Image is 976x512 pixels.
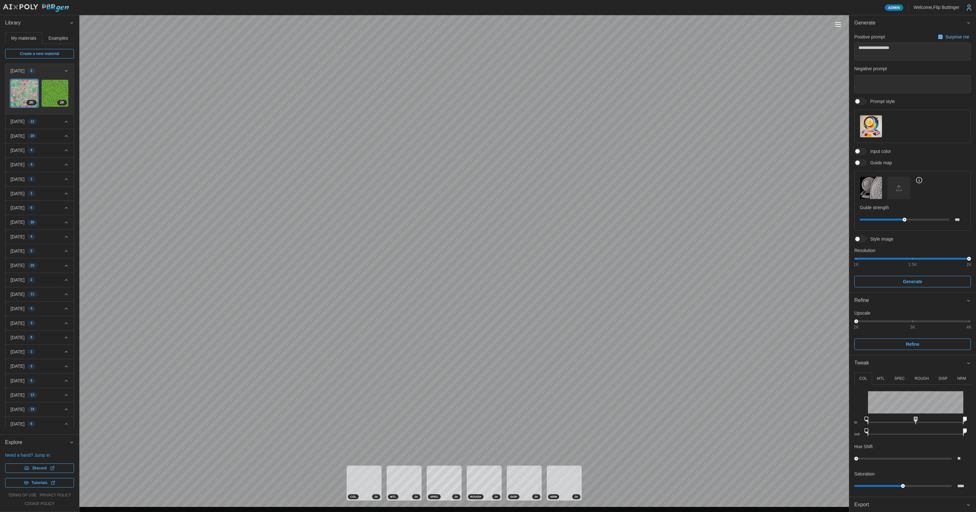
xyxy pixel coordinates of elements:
[5,374,74,388] button: [DATE]6
[494,495,498,499] span: 2 K
[30,68,32,73] span: 2
[30,335,32,340] span: 8
[10,161,24,168] p: [DATE]
[10,219,24,225] p: [DATE]
[5,78,74,114] div: [DATE]2
[30,162,32,167] span: 4
[5,331,74,345] button: [DATE]8
[10,320,24,326] p: [DATE]
[5,478,74,488] a: Tutorials
[849,31,976,293] div: Generate
[574,495,578,499] span: 2 K
[877,376,884,381] p: MTL
[5,172,74,186] button: [DATE]1
[49,36,68,40] span: Examples
[30,119,34,124] span: 12
[854,338,971,350] button: Refine
[10,392,24,398] p: [DATE]
[866,236,893,242] span: Style image
[5,129,74,143] button: [DATE]20
[854,471,875,477] p: Saturation
[945,34,971,40] p: Surprise me
[5,143,74,157] button: [DATE]4
[10,291,24,297] p: [DATE]
[10,378,24,384] p: [DATE]
[903,276,922,287] span: Generate
[5,316,74,330] button: [DATE]3
[914,4,959,10] p: Welcome, Flip Buttinger
[32,464,47,473] span: Discord
[20,49,59,58] span: Create a new material
[10,205,24,211] p: [DATE]
[24,501,54,507] a: cookie policy
[854,15,966,31] span: Generate
[30,234,32,239] span: 4
[5,435,69,450] span: Explore
[30,393,34,398] span: 13
[30,220,34,225] span: 30
[860,115,882,138] button: Prompt style
[30,133,34,139] span: 20
[10,421,24,427] p: [DATE]
[5,230,74,244] button: [DATE]4
[5,258,74,272] button: [DATE]20
[5,158,74,172] button: [DATE]4
[30,292,34,297] span: 11
[894,376,905,381] p: SPEC
[30,321,32,326] span: 3
[849,293,976,308] button: Refine
[30,263,34,268] span: 20
[30,277,32,283] span: 2
[350,495,356,499] span: COL
[854,355,966,371] span: Tweak
[10,133,24,139] p: [DATE]
[30,148,32,153] span: 4
[854,65,971,72] p: Negative prompt
[30,191,32,196] span: 2
[414,495,418,499] span: 2 K
[5,287,74,301] button: [DATE]11
[5,244,74,258] button: [DATE]5
[854,247,971,254] p: Resolution
[860,176,882,199] button: Guide map
[859,376,867,381] p: COL
[854,432,863,437] p: out
[5,64,74,78] button: [DATE]2
[849,371,976,497] div: Tweak
[374,495,378,499] span: 2 K
[10,406,24,413] p: [DATE]
[5,187,74,201] button: [DATE]2
[10,68,24,74] p: [DATE]
[5,388,74,402] button: [DATE]13
[5,402,74,416] button: [DATE]18
[30,421,32,427] span: 6
[534,495,538,499] span: 2 K
[10,248,24,254] p: [DATE]
[5,452,74,458] p: Need a hand? Jump in:
[854,420,863,425] p: in
[10,147,24,154] p: [DATE]
[906,339,919,350] span: Refine
[10,79,38,107] a: G2ofgSTdp3mwR0hxzlmS2K
[5,49,74,58] a: Create a new material
[854,34,885,40] p: Positive prompt
[10,190,24,197] p: [DATE]
[550,495,557,499] span: NRM
[860,204,966,211] p: Guide strength
[5,302,74,316] button: [DATE]4
[8,493,37,498] a: terms of use
[854,310,971,316] p: Upscale
[10,305,24,312] p: [DATE]
[11,80,38,107] img: G2ofgSTdp3mwR0hxzlmS
[30,364,32,369] span: 3
[939,376,947,381] p: DISP
[854,297,966,304] div: Refine
[5,463,74,473] a: Discord
[866,98,895,105] span: Prompt style
[957,376,966,381] p: NRM
[30,205,32,210] span: 6
[30,378,32,383] span: 6
[41,79,69,107] a: YhLJggRinvd3qdljcTN22K
[60,100,64,105] span: 2 K
[30,306,32,311] span: 4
